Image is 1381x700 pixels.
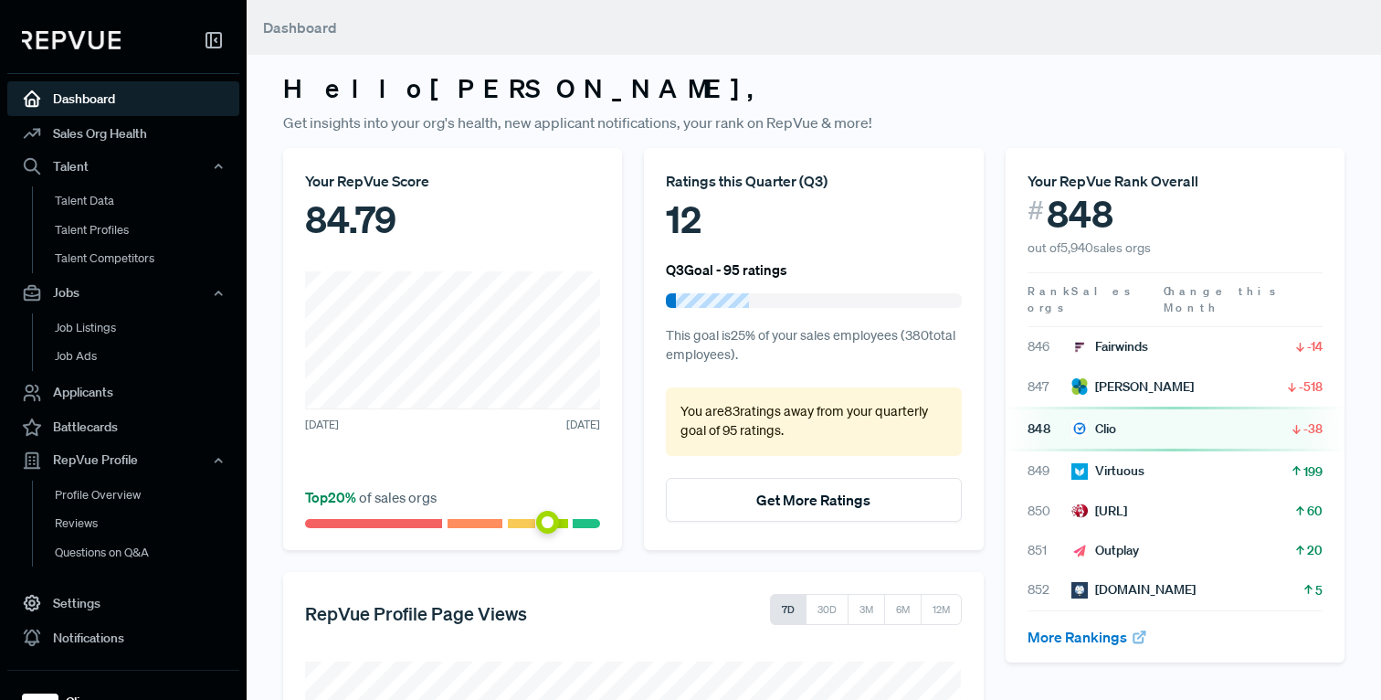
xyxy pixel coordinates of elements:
[283,111,1344,133] p: Get insights into your org's health, new applicant notifications, your rank on RepVue & more!
[1071,503,1088,519] img: Horizon3.ai
[1307,502,1323,520] span: 60
[7,376,239,410] a: Applicants
[32,509,264,538] a: Reviews
[1071,580,1196,599] div: [DOMAIN_NAME]
[305,192,600,247] div: 84.79
[1071,582,1088,599] img: data.world
[263,18,337,37] span: Dashboard
[666,192,961,247] div: 12
[7,620,239,655] a: Notifications
[7,81,239,116] a: Dashboard
[1071,502,1127,521] div: [URL]
[32,538,264,567] a: Questions on Q&A
[1028,239,1151,256] span: out of 5,940 sales orgs
[7,151,239,182] button: Talent
[1028,541,1071,560] span: 851
[1307,541,1323,559] span: 20
[1071,420,1088,437] img: Clio
[1071,339,1088,355] img: Fairwinds
[7,278,239,309] button: Jobs
[22,31,121,49] img: RepVue
[32,313,264,343] a: Job Listings
[666,170,961,192] div: Ratings this Quarter ( Q3 )
[32,216,264,245] a: Talent Profiles
[1315,581,1323,599] span: 5
[1028,461,1071,481] span: 849
[7,445,239,476] button: RepVue Profile
[1303,419,1323,438] span: -38
[1028,192,1044,229] span: #
[1028,580,1071,599] span: 852
[305,602,527,624] h5: RepVue Profile Page Views
[32,186,264,216] a: Talent Data
[1028,337,1071,356] span: 846
[1028,172,1198,190] span: Your RepVue Rank Overall
[884,594,922,625] button: 6M
[1071,543,1088,559] img: Outplay
[770,594,806,625] button: 7D
[305,488,359,506] span: Top 20 %
[566,417,600,433] span: [DATE]
[1071,461,1144,481] div: Virtuous
[32,481,264,510] a: Profile Overview
[1047,192,1113,236] span: 848
[7,586,239,620] a: Settings
[666,326,961,366] p: This goal is 25 % of your sales employees ( 380 total employees).
[1071,377,1194,397] div: [PERSON_NAME]
[305,170,600,192] div: Your RepVue Score
[921,594,962,625] button: 12M
[1307,337,1323,355] span: -14
[1071,463,1088,480] img: Virtuous
[1028,377,1071,397] span: 847
[806,594,849,625] button: 30D
[1071,378,1088,395] img: Natera
[1071,337,1148,356] div: Fairwinds
[7,116,239,151] a: Sales Org Health
[848,594,885,625] button: 3M
[32,342,264,371] a: Job Ads
[666,478,961,522] button: Get More Ratings
[1028,502,1071,521] span: 850
[680,402,946,441] p: You are 83 ratings away from your quarterly goal of 95 ratings .
[666,261,787,278] h6: Q3 Goal - 95 ratings
[1164,283,1279,315] span: Change this Month
[283,73,1344,104] h3: Hello [PERSON_NAME] ,
[1303,462,1323,481] span: 199
[1071,419,1116,439] div: Clio
[305,417,339,433] span: [DATE]
[1071,541,1139,560] div: Outplay
[1028,419,1071,439] span: 848
[1299,377,1323,396] span: -518
[32,244,264,273] a: Talent Competitors
[305,488,437,506] span: of sales orgs
[1028,283,1071,300] span: Rank
[1028,283,1133,315] span: Sales orgs
[7,410,239,445] a: Battlecards
[1028,628,1148,646] a: More Rankings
